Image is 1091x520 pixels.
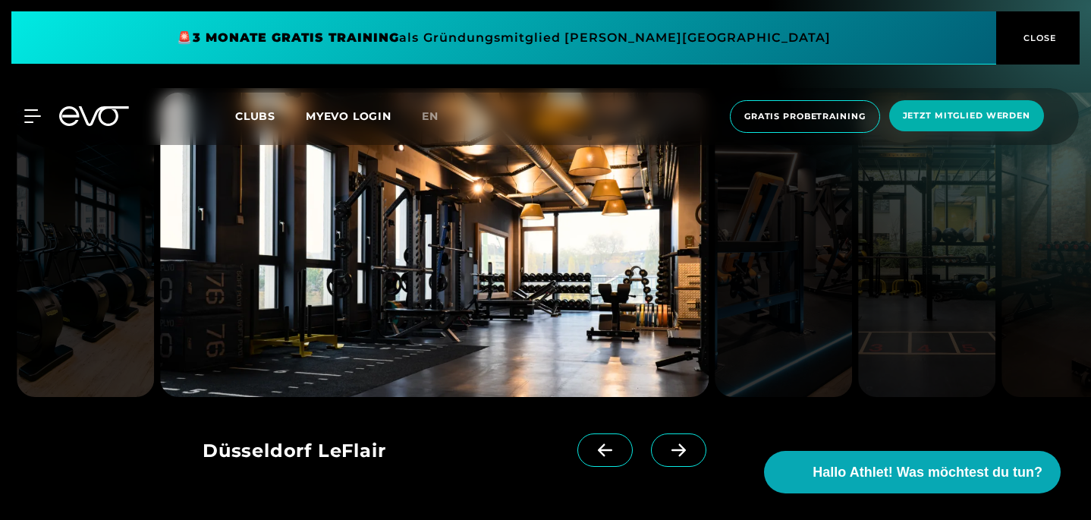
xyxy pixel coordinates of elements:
[1020,31,1057,45] span: CLOSE
[235,109,275,123] span: Clubs
[903,109,1030,122] span: Jetzt Mitglied werden
[235,109,306,123] a: Clubs
[996,11,1080,65] button: CLOSE
[885,100,1049,133] a: Jetzt Mitglied werden
[422,109,439,123] span: en
[160,93,709,397] img: evofitness
[715,93,852,397] img: evofitness
[813,462,1042,483] span: Hallo Athlet! Was möchtest du tun?
[764,451,1061,493] button: Hallo Athlet! Was möchtest du tun?
[17,93,154,397] img: evofitness
[306,109,391,123] a: MYEVO LOGIN
[725,100,885,133] a: Gratis Probetraining
[858,93,995,397] img: evofitness
[744,110,866,123] span: Gratis Probetraining
[422,108,457,125] a: en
